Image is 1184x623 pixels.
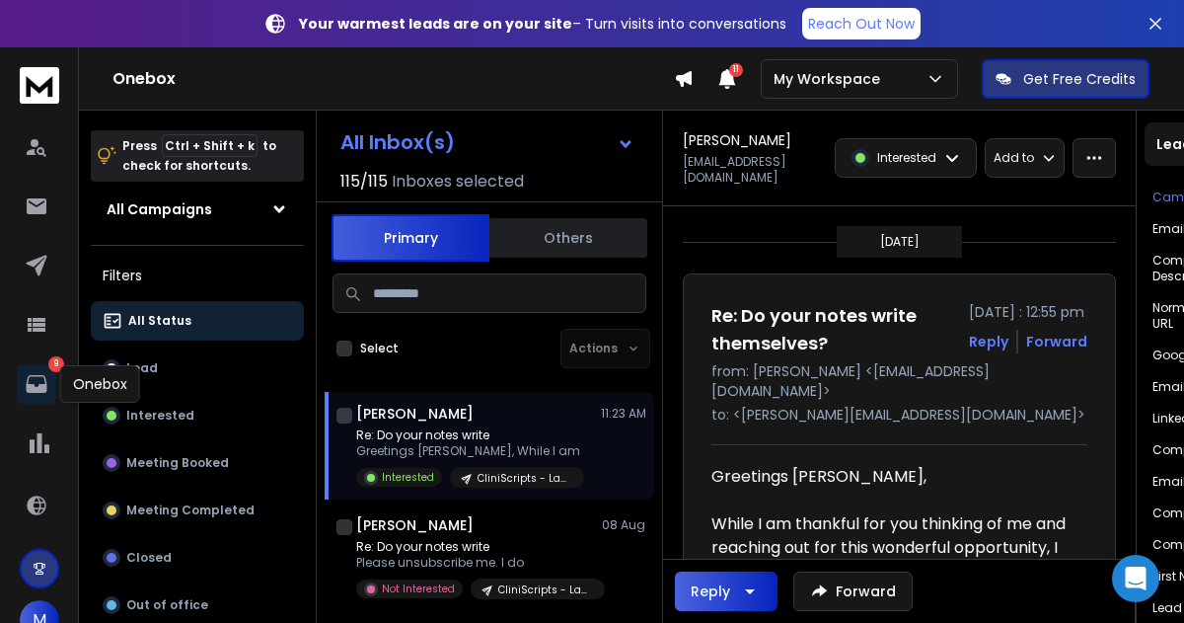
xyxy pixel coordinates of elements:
label: Select [360,341,399,356]
p: All Status [128,313,191,329]
p: Please unsubscribe me. I do [356,555,593,571]
p: Closed [126,550,172,566]
p: [DATE] [880,234,920,250]
button: Reply [675,572,777,611]
div: Onebox [60,365,140,403]
button: Meeting Completed [91,491,304,530]
p: Meeting Completed [126,503,255,518]
p: [EMAIL_ADDRESS][DOMAIN_NAME] [683,154,823,186]
h1: [PERSON_NAME] [683,130,791,150]
div: Reply [691,582,730,601]
p: 9 [48,356,64,372]
button: Primary [332,214,489,262]
p: Greetings [PERSON_NAME], While I am [356,443,584,459]
strong: Your warmest leads are on your site [299,14,572,34]
p: Get Free Credits [1023,69,1136,89]
p: Interested [382,470,434,485]
p: My Workspace [774,69,888,89]
p: Lead [126,360,158,376]
p: Re: Do your notes write [356,539,593,555]
p: Interested [877,150,936,166]
p: Press to check for shortcuts. [122,136,276,176]
span: 115 / 115 [340,170,388,194]
button: All Status [91,301,304,341]
p: – Turn visits into conversations [299,14,786,34]
h3: Inboxes selected [392,170,524,194]
p: to: <[PERSON_NAME][EMAIL_ADDRESS][DOMAIN_NAME]> [711,405,1087,425]
p: Re: Do your notes write [356,428,584,443]
button: Forward [793,572,913,611]
h1: Onebox [112,67,674,91]
button: Meeting Booked [91,443,304,483]
p: Interested [126,408,194,424]
h1: [PERSON_NAME] [356,404,474,424]
button: All Campaigns [91,190,304,229]
p: Out of office [126,597,208,613]
div: Open Intercom Messenger [1112,555,1159,602]
a: 9 [17,364,56,404]
h1: All Inbox(s) [340,132,455,152]
p: CliniScripts - Landing page outreach [498,583,593,597]
button: All Inbox(s) [325,122,650,162]
button: Others [489,216,647,260]
h1: Re: Do your notes write themselves? [711,302,957,357]
p: Add to [994,150,1034,166]
h3: Filters [91,262,304,289]
span: Ctrl + Shift + k [162,134,258,157]
p: Reach Out Now [808,14,915,34]
h1: All Campaigns [107,199,212,219]
h1: [PERSON_NAME] [356,515,474,535]
button: Reply [969,332,1008,351]
p: CliniScripts - Landing page outreach [478,471,572,486]
p: Meeting Booked [126,455,229,471]
div: Forward [1026,332,1087,351]
p: [DATE] : 12:55 pm [969,302,1087,322]
p: Not Interested [382,582,455,596]
p: from: [PERSON_NAME] <[EMAIL_ADDRESS][DOMAIN_NAME]> [711,361,1087,401]
span: 11 [729,63,743,77]
p: 11:23 AM [601,406,646,422]
img: logo [20,67,59,104]
button: Get Free Credits [982,59,1149,99]
p: 08 Aug [602,517,646,533]
button: Closed [91,538,304,578]
button: Interested [91,396,304,435]
button: Lead [91,349,304,388]
div: Greetings [PERSON_NAME], [711,465,1072,489]
a: Reach Out Now [802,8,921,39]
